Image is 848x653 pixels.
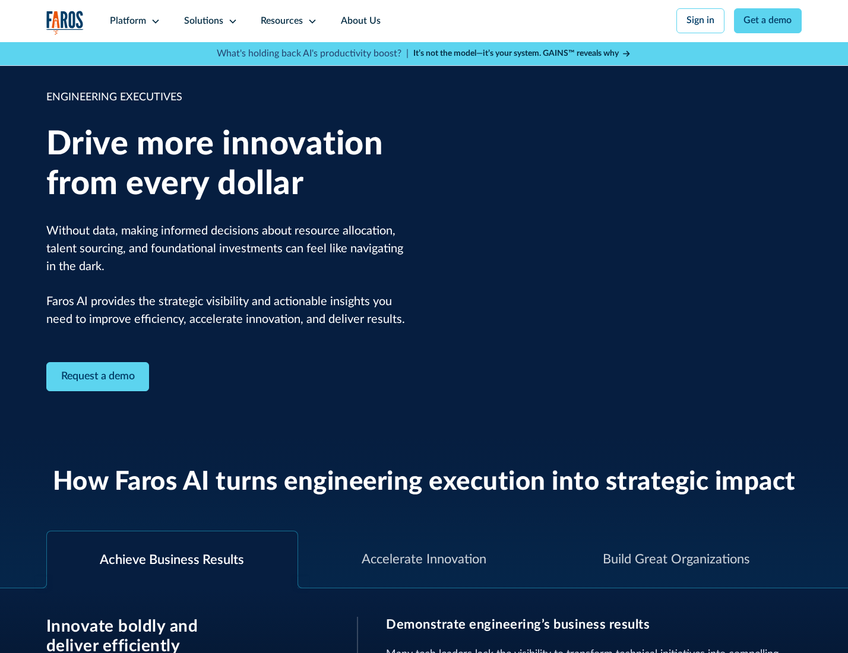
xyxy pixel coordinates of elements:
[110,14,146,28] div: Platform
[46,362,150,391] a: Contact Modal
[46,11,84,35] a: home
[413,49,619,58] strong: It’s not the model—it’s your system. GAINS™ reveals why
[46,11,84,35] img: Logo of the analytics and reporting company Faros.
[413,47,632,60] a: It’s not the model—it’s your system. GAINS™ reveals why
[53,467,796,498] h2: How Faros AI turns engineering execution into strategic impact
[676,8,724,33] a: Sign in
[603,550,749,569] div: Build Great Organizations
[46,223,407,329] p: Without data, making informed decisions about resource allocation, talent sourcing, and foundatio...
[386,617,802,632] h3: Demonstrate engineering’s business results
[362,550,486,569] div: Accelerate Innovation
[100,550,244,570] div: Achieve Business Results
[46,90,407,106] div: ENGINEERING EXECUTIVES
[734,8,802,33] a: Get a demo
[184,14,223,28] div: Solutions
[217,47,409,61] p: What's holding back AI's productivity boost? |
[261,14,303,28] div: Resources
[46,125,407,204] h1: Drive more innovation from every dollar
